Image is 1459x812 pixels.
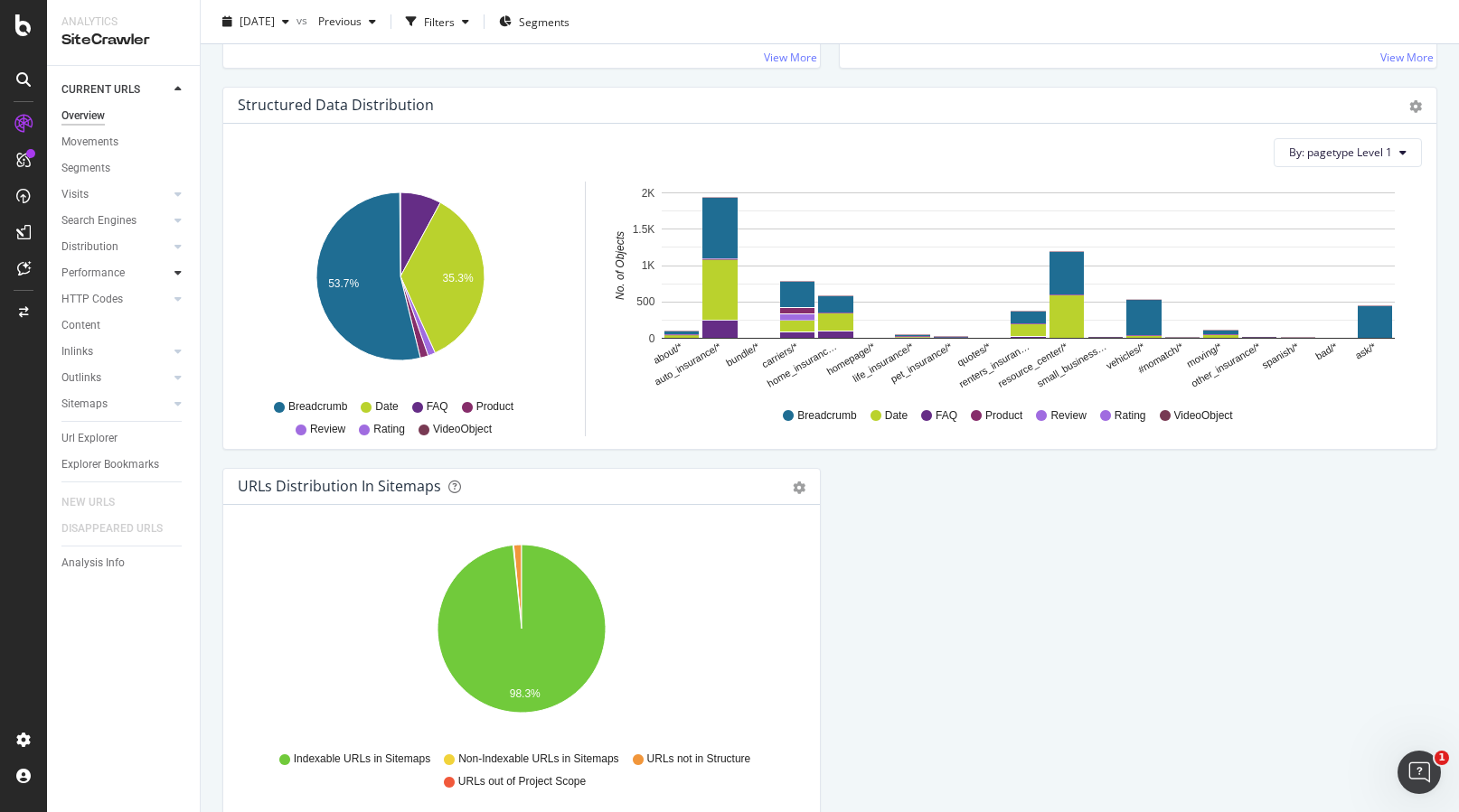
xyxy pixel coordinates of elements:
[61,316,187,335] a: Content
[61,395,108,414] div: Sitemaps
[724,341,762,369] text: bundle/*
[61,107,187,126] a: Overview
[492,7,577,36] button: Segments
[476,399,513,415] span: Product
[61,211,136,230] div: Search Engines
[433,422,492,437] span: VideoObject
[61,493,133,512] a: NEW URLS
[61,455,187,474] a: Explorer Bookmarks
[61,211,169,230] a: Search Engines
[61,455,159,474] div: Explorer Bookmarks
[889,341,955,385] text: pet_insurance/*
[61,342,93,361] div: Inlinks
[1136,341,1186,376] text: #nomatch/*
[61,493,115,512] div: NEW URLS
[443,272,474,285] text: 35.3%
[649,332,655,345] text: 0
[1274,138,1422,167] button: By: pagetype Level 1
[375,399,398,415] span: Date
[1260,341,1302,370] text: spanish/*
[311,7,383,36] button: Previous
[1105,341,1147,371] text: vehicles/*
[642,187,655,200] text: 2K
[642,259,655,272] text: 1K
[607,182,1422,391] svg: A chart.
[61,185,169,204] a: Visits
[652,341,685,366] text: about/*
[1185,341,1225,369] text: moving/*
[519,14,569,29] span: Segments
[242,182,559,391] svg: A chart.
[797,408,856,424] span: Breadcrumb
[764,50,817,65] a: View More
[427,399,448,415] span: FAQ
[885,408,908,424] span: Date
[1289,145,1392,160] span: By: pagetype Level 1
[633,223,655,236] text: 1.5K
[61,519,163,538] div: DISAPPEARED URLS
[311,14,362,29] span: Previous
[653,341,723,387] text: auto_insurance/*
[288,399,347,415] span: Breadcrumb
[825,341,878,377] text: homepage/*
[1190,341,1263,389] text: other_insurance/*
[373,422,405,437] span: Rating
[61,238,118,257] div: Distribution
[61,316,100,335] div: Content
[1353,341,1379,361] text: ask/*
[1115,408,1146,424] span: Rating
[61,290,123,309] div: HTTP Codes
[61,159,110,178] div: Segments
[61,519,181,538] a: DISAPPEARED URLS
[458,774,586,789] span: URLs out of Project Scope
[424,14,455,29] div: Filters
[61,369,101,387] div: Outlinks
[61,264,125,283] div: Performance
[399,7,476,36] button: Filters
[1380,50,1434,65] a: View More
[61,342,169,361] a: Inlinks
[61,185,89,204] div: Visits
[238,477,441,495] div: URLs Distribution in Sitemaps
[61,554,187,573] a: Analysis Info
[294,751,430,767] span: Indexable URLs in Sitemaps
[793,481,805,494] div: gear
[61,554,125,573] div: Analysis Info
[996,341,1070,389] text: resource_center/*
[61,14,185,30] div: Analytics
[936,408,957,424] span: FAQ
[1409,100,1422,113] div: gear
[61,429,187,448] a: Url Explorer
[328,277,359,290] text: 53.7%
[1174,408,1233,424] span: VideoObject
[458,751,618,767] span: Non-Indexable URLs in Sitemaps
[1050,408,1086,424] span: Review
[61,290,169,309] a: HTTP Codes
[238,534,805,743] svg: A chart.
[61,395,169,414] a: Sitemaps
[647,751,751,767] span: URLs not in Structure
[955,341,993,369] text: quotes/*
[61,80,140,99] div: CURRENT URLS
[61,429,118,448] div: Url Explorer
[310,422,345,437] span: Review
[61,107,105,126] div: Overview
[61,80,169,99] a: CURRENT URLS
[510,687,541,700] text: 98.3%
[238,96,434,114] div: Structured Data Distribution
[61,30,185,51] div: SiteCrawler
[61,133,187,152] a: Movements
[215,7,297,36] button: [DATE]
[1435,751,1449,765] span: 1
[1313,341,1340,362] text: bad/*
[61,238,169,257] a: Distribution
[61,159,187,178] a: Segments
[240,14,275,29] span: 2025 Sep. 22nd
[851,341,916,384] text: life_insurance/*
[985,408,1022,424] span: Product
[61,264,169,283] a: Performance
[61,133,118,152] div: Movements
[297,12,311,27] span: vs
